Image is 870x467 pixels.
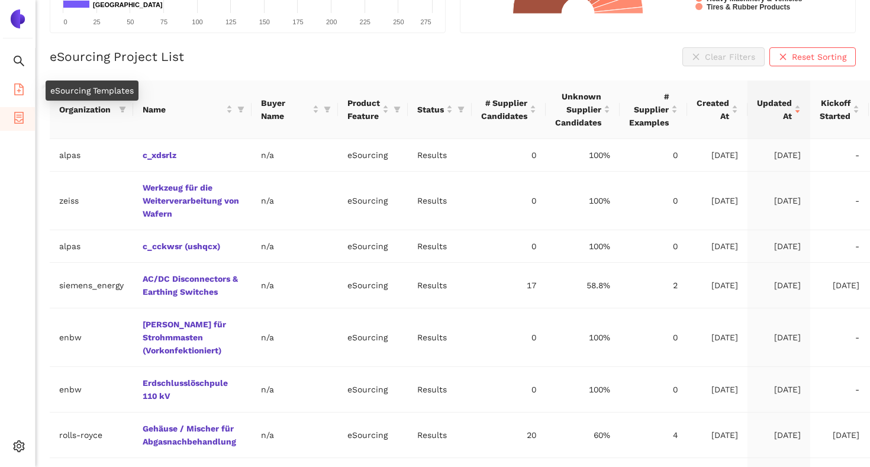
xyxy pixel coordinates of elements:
th: this column's title is Created At,this column is sortable [687,80,747,139]
div: eSourcing Templates [46,80,138,101]
td: [DATE] [687,367,747,413]
span: # Supplier Candidates [481,96,527,123]
img: Logo [8,9,27,28]
td: Results [408,367,472,413]
td: siemens_energy [50,263,133,308]
text: 25 [94,18,101,25]
td: [DATE] [810,263,869,308]
td: 0 [620,139,687,172]
th: this column's title is Status,this column is sortable [408,80,472,139]
td: - [810,230,869,263]
span: filter [321,94,333,125]
td: 100% [546,308,620,367]
td: [DATE] [747,308,810,367]
td: [DATE] [747,139,810,172]
th: this column's title is Name,this column is sortable [133,80,252,139]
span: filter [237,106,244,113]
td: 0 [472,308,546,367]
td: eSourcing [338,230,408,263]
td: eSourcing [338,139,408,172]
span: Product Feature [347,96,380,123]
td: [DATE] [687,308,747,367]
span: filter [394,106,401,113]
button: closeReset Sorting [769,47,856,66]
td: n/a [252,413,338,458]
td: [DATE] [687,263,747,308]
span: Reset Sorting [792,50,846,63]
span: Unknown Supplier Candidates [555,90,601,129]
text: 150 [259,18,270,25]
text: 275 [420,18,431,25]
td: Results [408,230,472,263]
td: [DATE] [747,172,810,230]
td: rolls-royce [50,413,133,458]
th: this column's title is Product Feature,this column is sortable [338,80,408,139]
span: filter [235,101,247,118]
td: 17 [472,263,546,308]
td: [DATE] [747,263,810,308]
td: 0 [620,308,687,367]
td: Results [408,139,472,172]
text: 100 [192,18,202,25]
td: eSourcing [338,172,408,230]
td: enbw [50,308,133,367]
text: 125 [225,18,236,25]
td: 0 [472,367,546,413]
td: n/a [252,367,338,413]
td: [DATE] [687,230,747,263]
td: alpas [50,230,133,263]
span: filter [117,101,128,118]
td: eSourcing [338,367,408,413]
text: 175 [292,18,303,25]
td: 0 [472,139,546,172]
span: container [13,108,25,131]
span: setting [13,436,25,460]
span: filter [455,101,467,118]
td: n/a [252,230,338,263]
td: 0 [472,230,546,263]
span: Buyer Name [261,96,310,123]
td: [DATE] [687,139,747,172]
td: n/a [252,172,338,230]
td: [DATE] [810,413,869,458]
td: 4 [620,413,687,458]
td: 100% [546,367,620,413]
td: 0 [620,230,687,263]
td: 60% [546,413,620,458]
td: zeiss [50,172,133,230]
text: 50 [127,18,134,25]
td: eSourcing [338,308,408,367]
span: search [13,51,25,75]
th: this column's title is Buyer Name,this column is sortable [252,80,338,139]
td: [DATE] [687,172,747,230]
td: n/a [252,263,338,308]
td: Results [408,308,472,367]
span: Status [417,103,444,116]
h2: eSourcing Project List [50,48,184,65]
span: filter [391,94,403,125]
span: Name [143,103,224,116]
td: n/a [252,139,338,172]
span: close [779,53,787,62]
td: Results [408,172,472,230]
text: 75 [160,18,167,25]
td: 0 [472,172,546,230]
td: 2 [620,263,687,308]
td: enbw [50,367,133,413]
td: [DATE] [747,230,810,263]
text: 225 [360,18,370,25]
td: - [810,172,869,230]
td: 100% [546,139,620,172]
span: filter [119,106,126,113]
span: file-add [13,79,25,103]
span: Kickoff Started [820,96,850,123]
td: eSourcing [338,413,408,458]
td: alpas [50,139,133,172]
td: [DATE] [687,413,747,458]
td: eSourcing [338,263,408,308]
button: closeClear Filters [682,47,765,66]
td: - [810,308,869,367]
span: # Supplier Examples [629,90,669,129]
td: Results [408,263,472,308]
td: 0 [620,367,687,413]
